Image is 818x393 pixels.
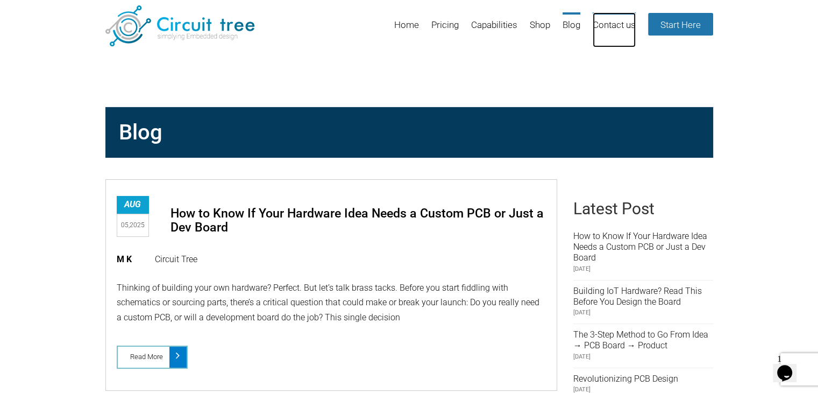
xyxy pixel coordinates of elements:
[117,214,149,237] div: 05,
[593,12,636,47] a: Contact us
[573,286,702,307] a: Building IoT Hardware? Read This Before You Design the Board
[573,199,713,218] h3: Latest Post
[117,280,546,325] p: Thinking of building your own hardware? Perfect. But let’s talk brass tacks. Before you start fid...
[573,329,708,350] a: The 3-Step Method to Go From Idea → PCB Board → Product
[431,12,459,47] a: Pricing
[394,12,419,47] a: Home
[773,350,807,382] iframe: chat widget
[130,221,145,229] span: 2025
[117,346,188,369] a: Read More
[573,231,707,263] a: How to Know If Your Hardware Idea Needs a Custom PCB or Just a Dev Board
[648,13,713,36] a: Start Here
[563,12,580,47] a: Blog
[573,374,678,384] a: Revolutionizing PCB Design
[117,254,143,264] span: M K
[170,206,544,235] a: How to Know If Your Hardware Idea Needs a Custom PCB or Just a Dev Board
[117,196,149,214] div: Aug
[573,264,713,275] span: [DATE]
[573,307,713,318] span: [DATE]
[155,254,197,264] a: Circuit Tree
[530,12,550,47] a: Shop
[113,115,705,150] h2: Blog
[105,5,254,46] img: Circuit Tree
[471,12,517,47] a: Capabilities
[573,352,713,362] span: [DATE]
